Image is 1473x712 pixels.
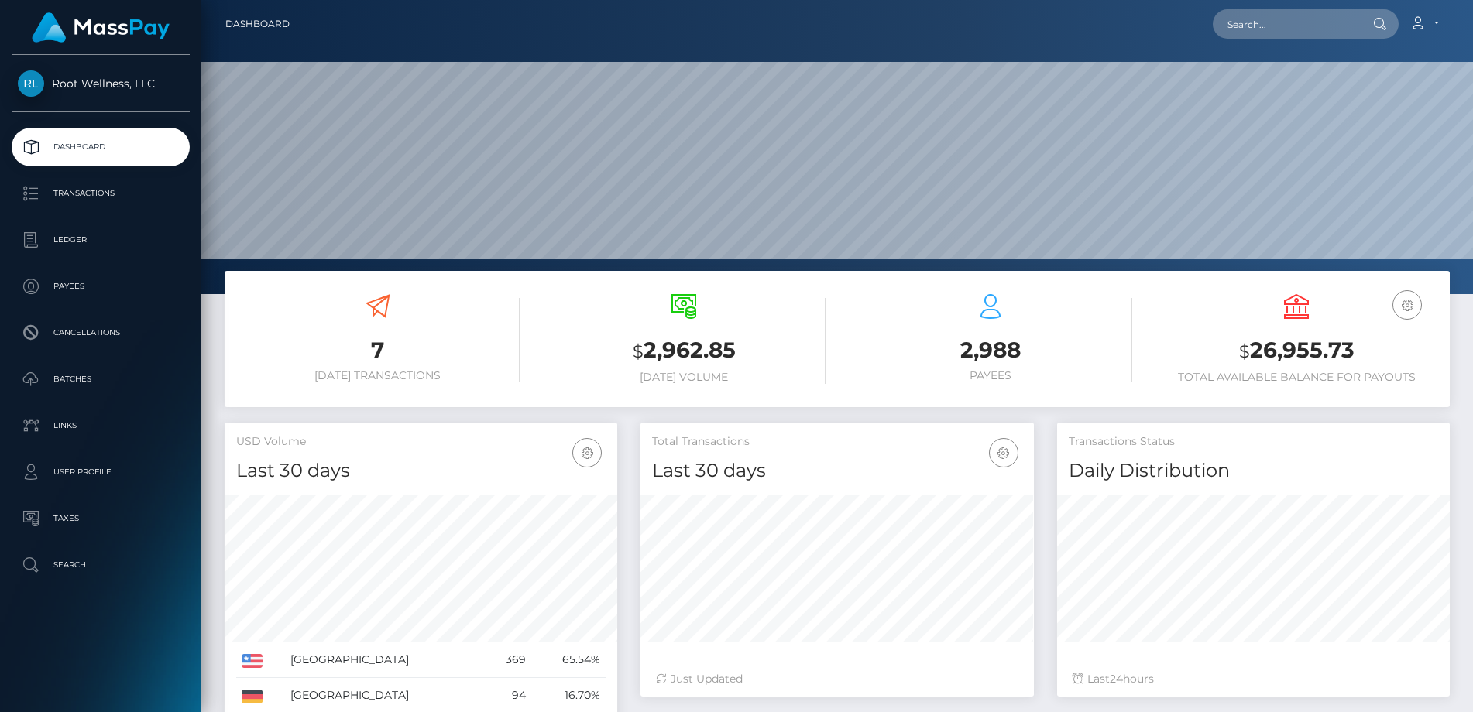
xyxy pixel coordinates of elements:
h5: Total Transactions [652,434,1021,450]
small: $ [1239,341,1250,362]
p: Search [18,553,184,577]
p: User Profile [18,460,184,484]
a: Payees [12,267,190,306]
img: US.png [242,654,263,668]
input: Search... [1213,9,1358,39]
td: [GEOGRAPHIC_DATA] [285,642,483,678]
span: Root Wellness, LLC [12,77,190,91]
div: Last hours [1073,671,1434,687]
p: Links [18,414,184,437]
h4: Daily Distribution [1069,457,1438,484]
p: Taxes [18,507,184,530]
h5: Transactions Status [1069,434,1438,450]
h3: 2,988 [849,335,1132,365]
img: DE.png [242,690,263,703]
h3: 7 [236,335,520,365]
small: $ [633,341,644,362]
h6: [DATE] Transactions [236,369,520,382]
a: User Profile [12,453,190,491]
a: Dashboard [12,128,190,166]
img: MassPay Logo [32,12,170,43]
h4: Last 30 days [652,457,1021,484]
p: Ledger [18,228,184,252]
div: Just Updated [656,671,1018,687]
a: Transactions [12,174,190,213]
p: Transactions [18,182,184,205]
h6: Payees [849,369,1132,382]
img: Root Wellness, LLC [18,70,44,97]
a: Dashboard [225,8,290,40]
td: 65.54% [531,642,606,678]
a: Links [12,406,190,445]
a: Ledger [12,221,190,259]
p: Dashboard [18,135,184,159]
h6: Total Available Balance for Payouts [1155,371,1439,384]
a: Cancellations [12,313,190,352]
h3: 26,955.73 [1155,335,1439,367]
a: Batches [12,360,190,399]
h3: 2,962.85 [543,335,826,367]
a: Taxes [12,499,190,538]
h6: [DATE] Volume [543,371,826,384]
span: 24 [1110,672,1123,686]
p: Payees [18,275,184,298]
h4: Last 30 days [236,457,606,484]
p: Batches [18,368,184,391]
p: Cancellations [18,321,184,344]
a: Search [12,546,190,584]
h5: USD Volume [236,434,606,450]
td: 369 [483,642,530,678]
